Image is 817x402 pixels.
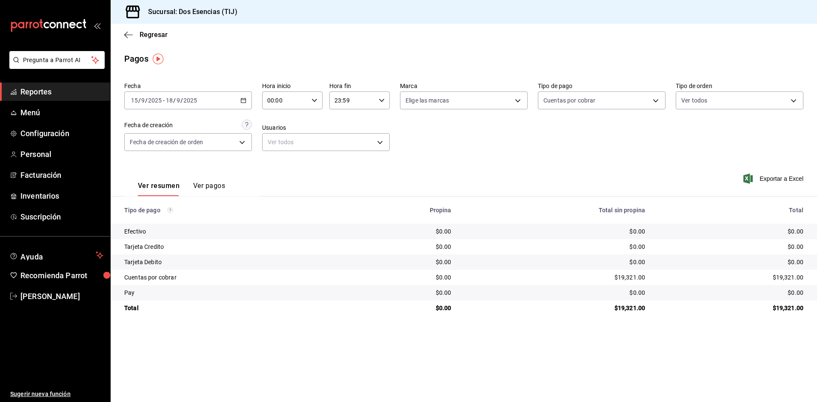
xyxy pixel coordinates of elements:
div: $0.00 [351,227,451,236]
div: $19,321.00 [659,273,803,282]
span: Pregunta a Parrot AI [23,56,91,65]
div: Tarjeta Credito [124,242,337,251]
div: $0.00 [465,227,646,236]
div: $0.00 [465,242,646,251]
span: Fecha de creación de orden [130,138,203,146]
span: Cuentas por cobrar [543,96,595,105]
div: $0.00 [659,242,803,251]
div: $0.00 [465,288,646,297]
a: Pregunta a Parrot AI [6,62,105,71]
h3: Sucursal: Dos Esencias (TIJ) [141,7,237,17]
span: Ver todos [681,96,707,105]
span: Recomienda Parrot [20,270,103,281]
div: Total sin propina [465,207,646,214]
div: $0.00 [351,242,451,251]
span: [PERSON_NAME] [20,291,103,302]
img: Tooltip marker [153,54,163,64]
span: / [180,97,183,104]
span: - [163,97,165,104]
div: $0.00 [465,258,646,266]
div: Tipo de pago [124,207,337,214]
label: Usuarios [262,125,390,131]
input: -- [166,97,173,104]
span: Facturación [20,169,103,181]
div: Pay [124,288,337,297]
div: Propina [351,207,451,214]
button: Regresar [124,31,168,39]
div: $0.00 [659,258,803,266]
div: $0.00 [351,288,451,297]
span: Sugerir nueva función [10,390,103,399]
span: Regresar [140,31,168,39]
div: Fecha de creación [124,121,173,130]
div: Ver todos [262,133,390,151]
button: Pregunta a Parrot AI [9,51,105,69]
div: $0.00 [351,304,451,312]
label: Tipo de orden [676,83,803,89]
span: / [173,97,176,104]
div: Efectivo [124,227,337,236]
span: Inventarios [20,190,103,202]
span: Suscripción [20,211,103,222]
div: Cuentas por cobrar [124,273,337,282]
div: Total [124,304,337,312]
svg: Los pagos realizados con Pay y otras terminales son montos brutos. [167,207,173,213]
span: Personal [20,148,103,160]
div: $0.00 [351,273,451,282]
div: Pagos [124,52,149,65]
div: $0.00 [351,258,451,266]
span: Elige las marcas [406,96,449,105]
div: Total [659,207,803,214]
span: Ayuda [20,250,92,260]
div: $0.00 [659,288,803,297]
button: Exportar a Excel [745,174,803,184]
input: -- [141,97,145,104]
div: $19,321.00 [465,273,646,282]
input: -- [131,97,138,104]
input: -- [176,97,180,104]
label: Marca [400,83,528,89]
div: navigation tabs [138,182,225,196]
button: Ver resumen [138,182,180,196]
span: Configuración [20,128,103,139]
button: open_drawer_menu [94,22,100,29]
div: Tarjeta Debito [124,258,337,266]
label: Fecha [124,83,252,89]
span: Reportes [20,86,103,97]
input: ---- [148,97,162,104]
span: / [138,97,141,104]
div: $0.00 [659,227,803,236]
label: Tipo de pago [538,83,666,89]
label: Hora fin [329,83,390,89]
span: / [145,97,148,104]
input: ---- [183,97,197,104]
span: Menú [20,107,103,118]
div: $19,321.00 [465,304,646,312]
div: $19,321.00 [659,304,803,312]
label: Hora inicio [262,83,323,89]
button: Ver pagos [193,182,225,196]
